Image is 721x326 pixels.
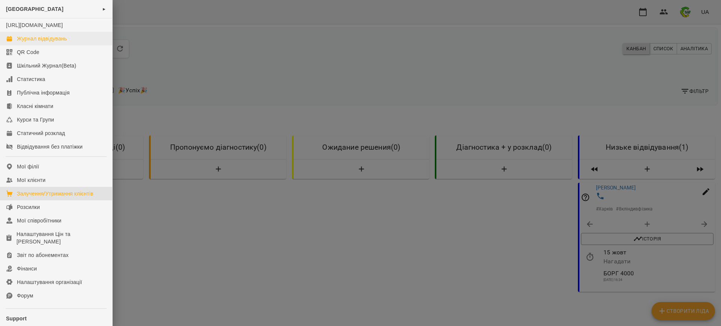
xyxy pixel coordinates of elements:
div: Статистика [17,75,45,83]
div: Форум [17,292,33,299]
div: Мої філії [17,163,39,170]
div: Статичний розклад [17,129,65,137]
div: Налаштування Цін та [PERSON_NAME] [17,230,106,245]
div: Мої співробітники [17,217,62,224]
p: Support [6,315,106,322]
a: [URL][DOMAIN_NAME] [6,22,63,28]
div: Шкільний Журнал(Beta) [17,62,76,69]
div: Налаштування організації [17,278,82,286]
div: Мої клієнти [17,176,45,184]
div: Відвідування без платіжки [17,143,83,150]
div: Розсилки [17,203,40,211]
span: [GEOGRAPHIC_DATA] [6,6,63,12]
div: Фінанси [17,265,37,272]
div: Класні кімнати [17,102,53,110]
div: Курси та Групи [17,116,54,123]
div: Публічна інформація [17,89,69,96]
div: QR Code [17,48,39,56]
div: Звіт по абонементах [17,251,69,259]
span: ► [102,6,106,12]
div: Залучення/Утримання клієнтів [17,190,94,197]
div: Журнал відвідувань [17,35,67,42]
